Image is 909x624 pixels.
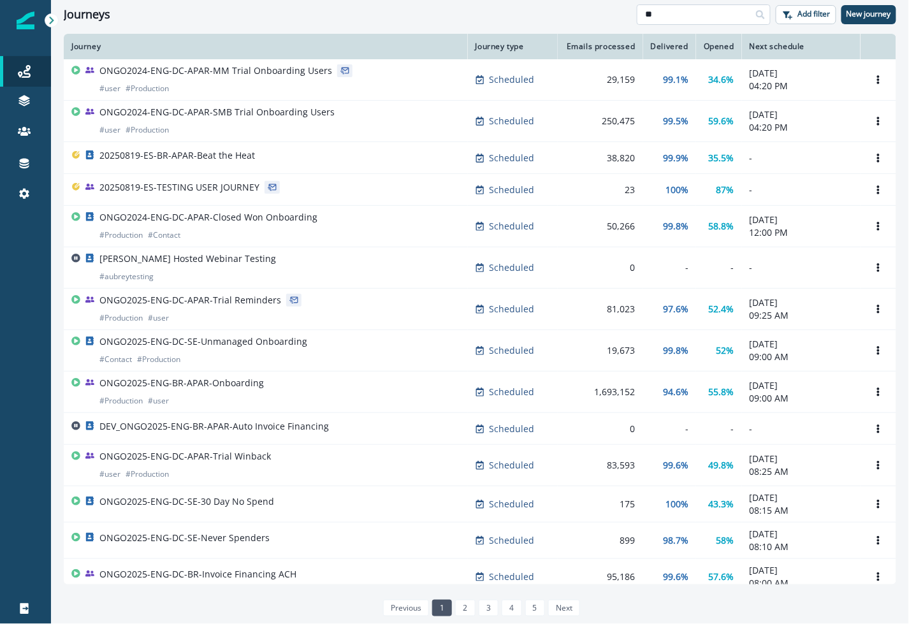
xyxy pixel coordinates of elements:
[716,534,734,547] p: 58%
[490,184,535,196] p: Scheduled
[665,184,688,196] p: 100%
[750,392,853,405] p: 09:00 AM
[565,498,636,511] div: 175
[565,261,636,274] div: 0
[868,495,889,514] button: Options
[64,289,896,330] a: ONGO2025-ENG-DC-APAR-Trial Reminders#Production#userScheduled81,02397.6%52.4%[DATE]09:25 AMOptions
[64,142,896,174] a: 20250819-ES-BR-APAR-Beat the HeatScheduled38,82099.9%35.5%-Options
[868,531,889,550] button: Options
[663,220,688,233] p: 99.8%
[868,382,889,402] button: Options
[455,600,475,616] a: Page 2
[99,420,329,433] p: DEV_ONGO2025-ENG-BR-APAR-Auto Invoice Financing
[490,498,535,511] p: Scheduled
[99,335,307,348] p: ONGO2025-ENG-DC-SE-Unmanaged Onboarding
[64,372,896,413] a: ONGO2025-ENG-BR-APAR-Onboarding#Production#userScheduled1,693,15294.6%55.8%[DATE]09:00 AMOptions
[709,303,734,316] p: 52.4%
[651,261,688,274] div: -
[847,10,891,18] p: New journey
[565,423,636,435] div: 0
[565,184,636,196] div: 23
[126,124,169,136] p: # Production
[663,459,688,472] p: 99.6%
[64,413,896,445] a: DEV_ONGO2025-ENG-BR-APAR-Auto Invoice FinancingScheduled0---Options
[750,152,853,164] p: -
[841,5,896,24] button: New journey
[148,229,180,242] p: # Contact
[565,220,636,233] div: 50,266
[490,570,535,583] p: Scheduled
[99,468,120,481] p: # user
[565,459,636,472] div: 83,593
[750,226,853,239] p: 12:00 PM
[490,344,535,357] p: Scheduled
[663,344,688,357] p: 99.8%
[709,73,734,86] p: 34.6%
[490,152,535,164] p: Scheduled
[716,344,734,357] p: 52%
[99,252,276,265] p: [PERSON_NAME] Hosted Webinar Testing
[99,149,255,162] p: 20250819-ES-BR-APAR-Beat the Heat
[868,217,889,236] button: Options
[709,115,734,127] p: 59.6%
[502,600,521,616] a: Page 4
[663,152,688,164] p: 99.9%
[750,261,853,274] p: -
[548,600,580,616] a: Next page
[99,353,132,366] p: # Contact
[565,115,636,127] div: 250,475
[565,303,636,316] div: 81,023
[565,41,636,52] div: Emails processed
[868,341,889,360] button: Options
[750,379,853,392] p: [DATE]
[750,465,853,478] p: 08:25 AM
[99,312,143,324] p: # Production
[479,600,498,616] a: Page 3
[868,112,889,131] button: Options
[64,206,896,247] a: ONGO2024-ENG-DC-APAR-Closed Won Onboarding#Production#ContactScheduled50,26699.8%58.8%[DATE]12:00...
[64,523,896,559] a: ONGO2025-ENG-DC-SE-Never SpendersScheduled89998.7%58%[DATE]08:10 AMOptions
[750,309,853,322] p: 09:25 AM
[663,570,688,583] p: 99.6%
[868,419,889,439] button: Options
[663,534,688,547] p: 98.7%
[64,101,896,142] a: ONGO2024-ENG-DC-APAR-SMB Trial Onboarding Users#user#ProductionScheduled250,47599.5%59.6%[DATE]04...
[651,423,688,435] div: -
[99,181,259,194] p: 20250819-ES-TESTING USER JOURNEY
[750,67,853,80] p: [DATE]
[64,486,896,523] a: ONGO2025-ENG-DC-SE-30 Day No SpendScheduled175100%43.3%[DATE]08:15 AMOptions
[750,453,853,465] p: [DATE]
[99,495,274,508] p: ONGO2025-ENG-DC-SE-30 Day No Spend
[380,600,581,616] ul: Pagination
[99,124,120,136] p: # user
[137,353,180,366] p: # Production
[868,456,889,475] button: Options
[565,344,636,357] div: 19,673
[868,70,889,89] button: Options
[64,59,896,101] a: ONGO2024-ENG-DC-APAR-MM Trial Onboarding Users#user#ProductionScheduled29,15999.1%34.6%[DATE]04:2...
[750,541,853,553] p: 08:10 AM
[750,504,853,517] p: 08:15 AM
[126,82,169,95] p: # Production
[490,261,535,274] p: Scheduled
[651,41,688,52] div: Delivered
[798,10,831,18] p: Add filter
[490,73,535,86] p: Scheduled
[490,386,535,398] p: Scheduled
[750,338,853,351] p: [DATE]
[750,296,853,309] p: [DATE]
[71,41,460,52] div: Journey
[99,532,270,544] p: ONGO2025-ENG-DC-SE-Never Spenders
[99,229,143,242] p: # Production
[750,423,853,435] p: -
[99,450,271,463] p: ONGO2025-ENG-DC-APAR-Trial Winback
[709,152,734,164] p: 35.5%
[750,108,853,121] p: [DATE]
[99,395,143,407] p: # Production
[663,303,688,316] p: 97.6%
[750,564,853,577] p: [DATE]
[490,534,535,547] p: Scheduled
[868,300,889,319] button: Options
[99,568,296,581] p: ONGO2025-ENG-DC-BR-Invoice Financing ACH
[490,115,535,127] p: Scheduled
